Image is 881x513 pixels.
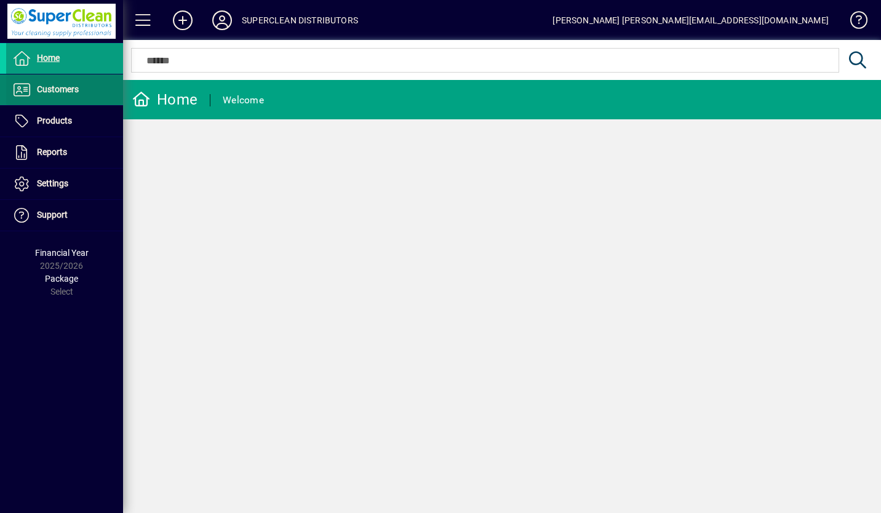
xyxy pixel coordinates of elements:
[37,147,67,157] span: Reports
[841,2,866,42] a: Knowledge Base
[242,10,358,30] div: SUPERCLEAN DISTRIBUTORS
[45,274,78,284] span: Package
[6,200,123,231] a: Support
[37,210,68,220] span: Support
[552,10,829,30] div: [PERSON_NAME] [PERSON_NAME][EMAIL_ADDRESS][DOMAIN_NAME]
[163,9,202,31] button: Add
[35,248,89,258] span: Financial Year
[6,169,123,199] a: Settings
[6,106,123,137] a: Products
[37,116,72,125] span: Products
[37,178,68,188] span: Settings
[223,90,264,110] div: Welcome
[6,137,123,168] a: Reports
[37,84,79,94] span: Customers
[37,53,60,63] span: Home
[202,9,242,31] button: Profile
[6,74,123,105] a: Customers
[132,90,197,109] div: Home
